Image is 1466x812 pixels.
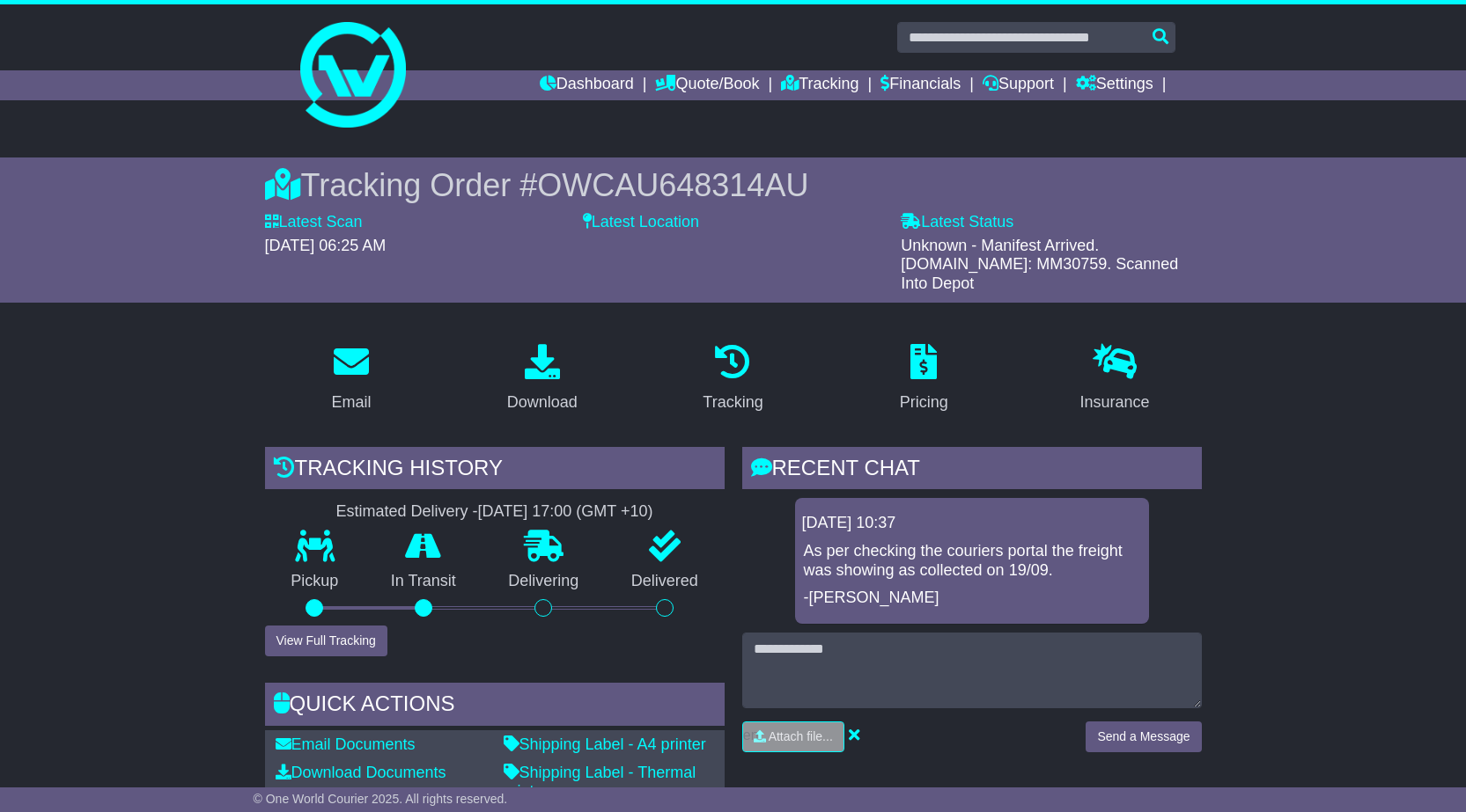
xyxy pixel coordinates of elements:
[265,166,1202,204] div: Tracking Order #
[1080,391,1150,414] div: Insurance
[983,70,1054,100] a: Support
[655,70,759,100] a: Quote/Book
[265,572,365,591] p: Pickup
[483,572,606,591] p: Delivering
[1086,721,1201,752] button: Send a Message
[276,764,446,781] a: Download Documents
[888,338,960,421] a: Pricing
[901,237,1178,292] span: Unknown - Manifest Arrived. [DOMAIN_NAME]: MM30759. Scanned Into Depot
[880,70,961,100] a: Financials
[537,167,808,203] span: OWCAU648314AU
[804,589,1140,608] p: -[PERSON_NAME]
[1069,338,1161,421] a: Insurance
[703,391,762,414] div: Tracking
[254,792,508,806] span: © One World Courier 2025. All rights reserved.
[802,514,1142,533] div: [DATE] 10:37
[804,542,1140,580] p: As per checking the couriers portal the freight was showing as collected on 19/09.
[1076,70,1153,100] a: Settings
[265,625,387,656] button: View Full Tracking
[583,213,699,232] label: Latest Location
[901,213,1013,232] label: Latest Status
[781,70,858,100] a: Tracking
[265,683,725,730] div: Quick Actions
[504,735,706,753] a: Shipping Label - A4 printer
[605,572,725,591] p: Delivered
[265,237,387,254] span: [DATE] 06:25 AM
[504,764,696,801] a: Shipping Label - Thermal printer
[496,338,589,421] a: Download
[365,572,483,591] p: In Transit
[276,735,416,753] a: Email Documents
[331,391,371,414] div: Email
[900,391,948,414] div: Pricing
[478,502,653,522] div: [DATE] 17:00 (GMT +10)
[320,338,382,421] a: Email
[507,391,578,414] div: Download
[265,502,725,522] div: Estimated Delivery -
[265,447,725,494] div: Tracking history
[540,70,634,100] a: Dashboard
[742,447,1202,494] div: RECENT CHAT
[691,338,774,421] a: Tracking
[265,213,363,232] label: Latest Scan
